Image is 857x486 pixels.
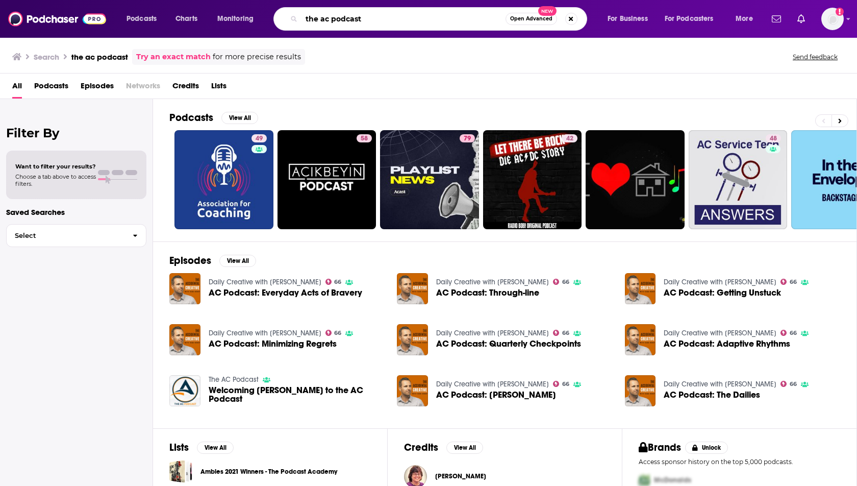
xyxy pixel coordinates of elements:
a: AC Podcast: Everyday Acts of Bravery [209,288,362,297]
p: Saved Searches [6,207,146,217]
a: AC Podcast: The Dailies [664,391,760,399]
a: All [12,78,22,99]
h2: Podcasts [169,111,213,124]
a: Daily Creative with Todd Henry [436,278,549,286]
h2: Brands [639,441,681,454]
span: Open Advanced [510,16,552,21]
span: 48 [770,134,777,144]
span: Logged in as heidi.egloff [821,8,844,30]
a: Episodes [81,78,114,99]
button: View All [446,442,483,454]
button: open menu [210,11,267,27]
a: Lists [211,78,226,99]
a: Daily Creative with Todd Henry [664,380,776,388]
a: 66 [325,279,342,285]
img: AC Podcast: The Dailies [625,375,656,406]
button: open menu [119,11,170,27]
h3: the ac podcast [71,52,128,62]
a: Daily Creative with Todd Henry [436,380,549,388]
span: Choose a tab above to access filters. [15,173,96,187]
a: 58 [278,130,376,229]
span: 66 [790,382,797,386]
span: 66 [562,280,569,284]
img: AC Podcast: Everyday Acts of Bravery [169,273,200,304]
span: AC Podcast: Getting Unstuck [664,288,781,297]
a: AC Podcast: Quarterly Checkpoints [436,339,581,348]
a: AC Podcast: Adaptive Rhythms [625,324,656,355]
a: Podcasts [34,78,68,99]
img: AC Podcast: Minimizing Regrets [169,324,200,355]
a: Try an exact match [136,51,211,63]
a: 66 [553,330,569,336]
svg: Add a profile image [836,8,844,16]
button: Open AdvancedNew [506,13,557,25]
a: Credits [172,78,199,99]
a: 58 [357,134,372,142]
span: [PERSON_NAME] [435,472,486,480]
a: Show notifications dropdown [793,10,809,28]
button: open menu [728,11,766,27]
a: 42 [562,134,577,142]
a: AC Podcast: Amos Heller [397,375,428,406]
a: EpisodesView All [169,254,256,267]
a: AC Podcast: Through-line [436,288,539,297]
span: 66 [790,280,797,284]
a: 66 [553,381,569,387]
a: Daily Creative with Todd Henry [664,329,776,337]
a: Daily Creative with Todd Henry [664,278,776,286]
a: Daily Creative with Todd Henry [436,329,549,337]
span: For Business [608,12,648,26]
h3: Search [34,52,59,62]
span: Ambies 2021 Winners - The Podcast Academy [169,460,192,483]
a: Show notifications dropdown [768,10,785,28]
img: Welcoming Troy Lydiate to the AC Podcast [169,375,200,406]
button: View All [221,112,258,124]
a: 66 [325,330,342,336]
span: 42 [566,134,573,144]
a: Sue Acuña [435,472,486,480]
span: 79 [464,134,471,144]
a: AC Podcast: Adaptive Rhythms [664,339,790,348]
a: 49 [251,134,267,142]
a: Daily Creative with Todd Henry [209,329,321,337]
span: 66 [334,280,341,284]
span: Want to filter your results? [15,163,96,170]
span: 58 [361,134,368,144]
a: 66 [780,279,797,285]
span: McDonalds [654,476,691,484]
span: 49 [256,134,263,144]
a: 66 [780,330,797,336]
span: 66 [790,331,797,335]
span: Monitoring [217,12,254,26]
input: Search podcasts, credits, & more... [301,11,506,27]
a: 48 [689,130,788,229]
a: Podchaser - Follow, Share and Rate Podcasts [8,9,106,29]
button: Send feedback [790,53,841,61]
img: AC Podcast: Quarterly Checkpoints [397,324,428,355]
a: 49 [174,130,273,229]
a: The AC Podcast [209,375,259,384]
a: Daily Creative with Todd Henry [209,278,321,286]
a: CreditsView All [404,441,483,454]
img: AC Podcast: Getting Unstuck [625,273,656,304]
button: Unlock [685,442,728,454]
a: AC Podcast: Through-line [397,273,428,304]
button: open menu [600,11,661,27]
span: for more precise results [213,51,301,63]
button: View All [197,442,234,454]
a: 79 [460,134,475,142]
a: ListsView All [169,441,234,454]
p: Access sponsor history on the top 5,000 podcasts. [639,458,840,466]
span: 66 [334,331,341,335]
